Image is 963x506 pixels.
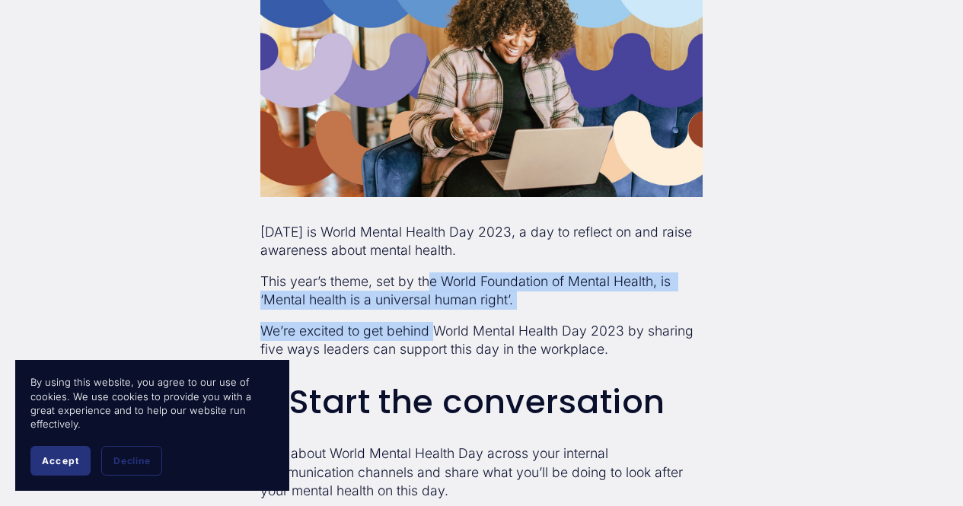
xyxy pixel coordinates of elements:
[260,444,703,501] p: Post about World Mental Health Day across your internal communication channels and share what you...
[30,375,274,431] p: By using this website, you agree to our use of cookies. We use cookies to provide you with a grea...
[30,446,91,476] button: Accept
[42,455,79,466] span: Accept
[113,455,150,466] span: Decline
[260,272,703,310] p: This year’s theme, set by the World Foundation of Mental Health, is ‘Mental health is a universal...
[15,360,289,491] section: Cookie banner
[260,383,703,420] h2: 1. Start the conversation
[101,446,162,476] button: Decline
[260,322,703,359] p: We’re excited to get behind World Mental Health Day 2023 by sharing five ways leaders can support...
[260,223,703,260] p: [DATE] is World Mental Health Day 2023, a day to reflect on and raise awareness about mental health.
